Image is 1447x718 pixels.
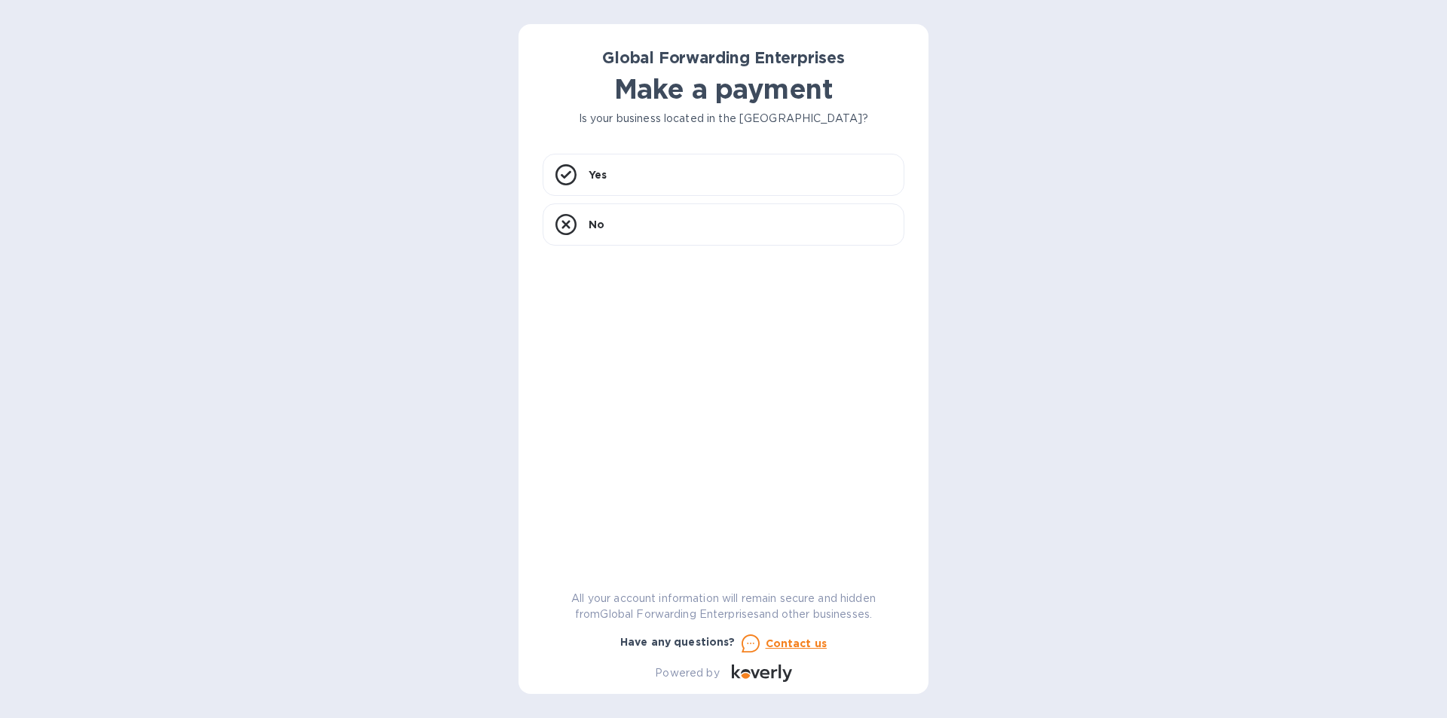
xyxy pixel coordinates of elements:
b: Global Forwarding Enterprises [602,48,845,67]
p: Yes [589,167,607,182]
b: Have any questions? [620,636,736,648]
p: Is your business located in the [GEOGRAPHIC_DATA]? [543,111,904,127]
h1: Make a payment [543,73,904,105]
p: No [589,217,604,232]
p: All your account information will remain secure and hidden from Global Forwarding Enterprises and... [543,591,904,622]
p: Powered by [655,665,719,681]
u: Contact us [766,637,828,649]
